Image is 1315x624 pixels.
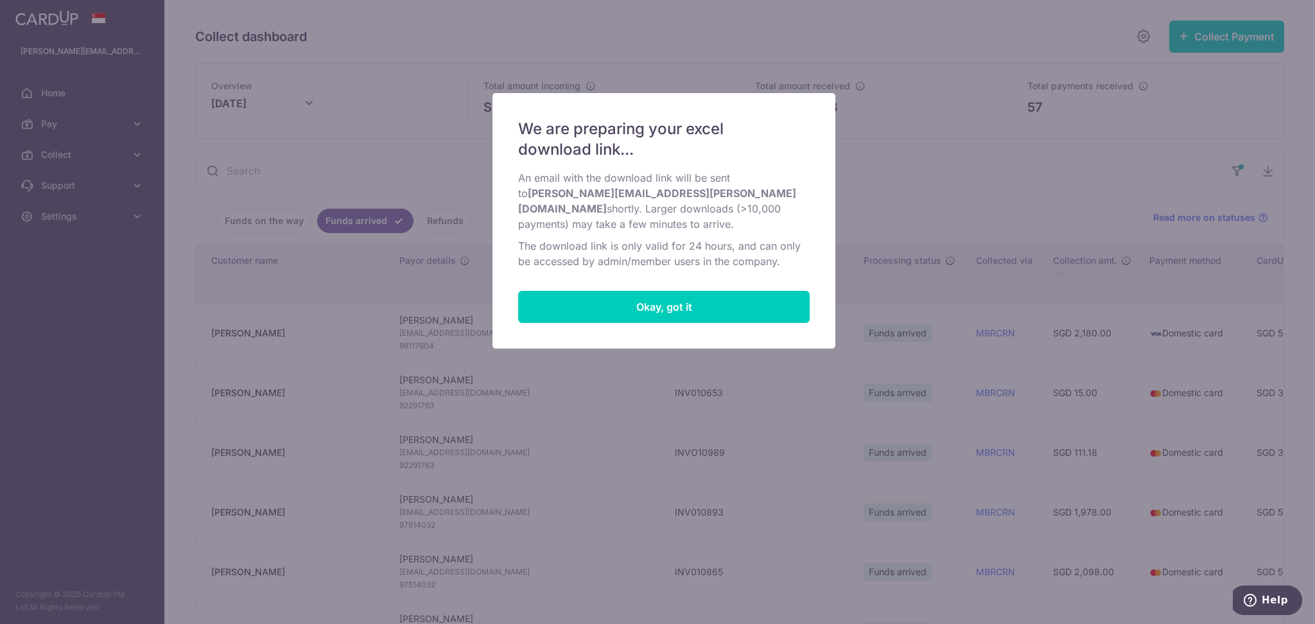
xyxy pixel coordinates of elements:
span: We are preparing your excel download link... [518,119,794,160]
span: Help [29,9,55,21]
iframe: Opens a widget where you can find more information [1233,585,1302,618]
b: [PERSON_NAME][EMAIL_ADDRESS][PERSON_NAME][DOMAIN_NAME] [518,187,796,215]
p: The download link is only valid for 24 hours, and can only be accessed by admin/member users in t... [518,238,810,269]
p: An email with the download link will be sent to shortly. Larger downloads (>10,000 payments) may ... [518,170,810,232]
button: Close [518,291,810,323]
